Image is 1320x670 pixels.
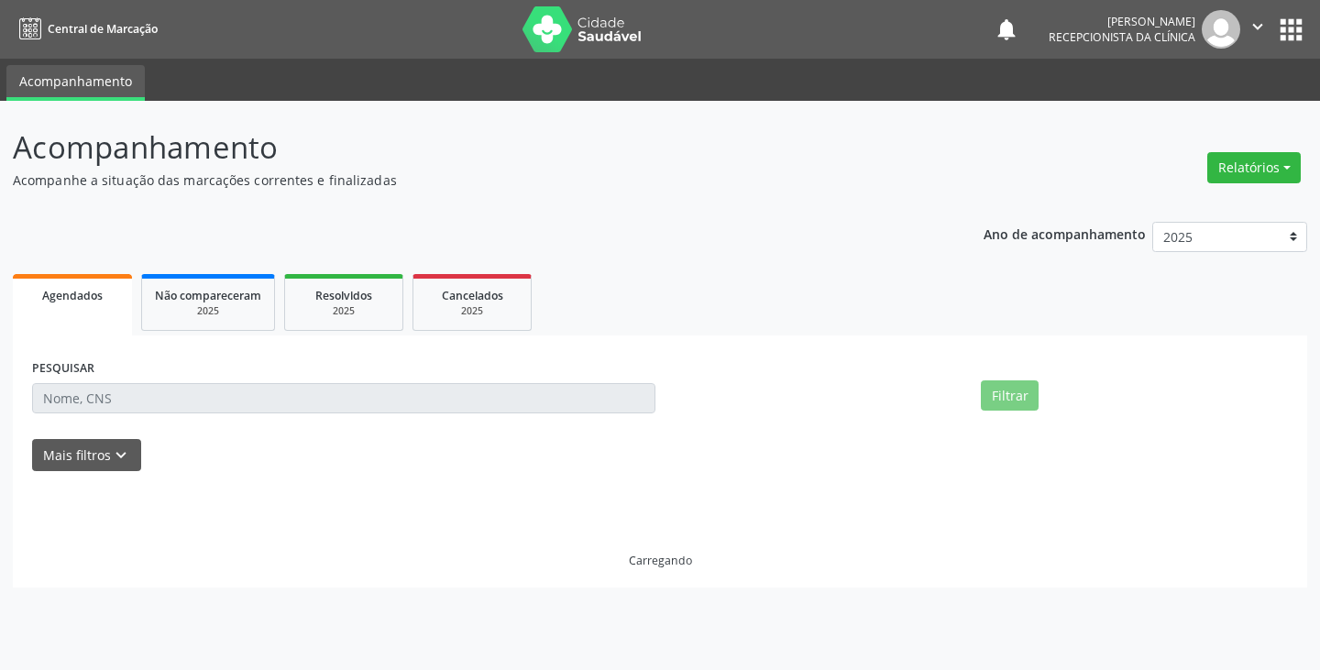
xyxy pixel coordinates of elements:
[1049,14,1195,29] div: [PERSON_NAME]
[629,553,692,568] div: Carregando
[48,21,158,37] span: Central de Marcação
[1207,152,1301,183] button: Relatórios
[1275,14,1307,46] button: apps
[984,222,1146,245] p: Ano de acompanhamento
[32,383,655,414] input: Nome, CNS
[442,288,503,303] span: Cancelados
[298,304,390,318] div: 2025
[981,380,1039,412] button: Filtrar
[1248,16,1268,37] i: 
[42,288,103,303] span: Agendados
[13,14,158,44] a: Central de Marcação
[32,355,94,383] label: PESQUISAR
[1240,10,1275,49] button: 
[994,16,1019,42] button: notifications
[315,288,372,303] span: Resolvidos
[155,288,261,303] span: Não compareceram
[1202,10,1240,49] img: img
[1049,29,1195,45] span: Recepcionista da clínica
[32,439,141,471] button: Mais filtroskeyboard_arrow_down
[426,304,518,318] div: 2025
[155,304,261,318] div: 2025
[111,445,131,466] i: keyboard_arrow_down
[6,65,145,101] a: Acompanhamento
[13,125,918,170] p: Acompanhamento
[13,170,918,190] p: Acompanhe a situação das marcações correntes e finalizadas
